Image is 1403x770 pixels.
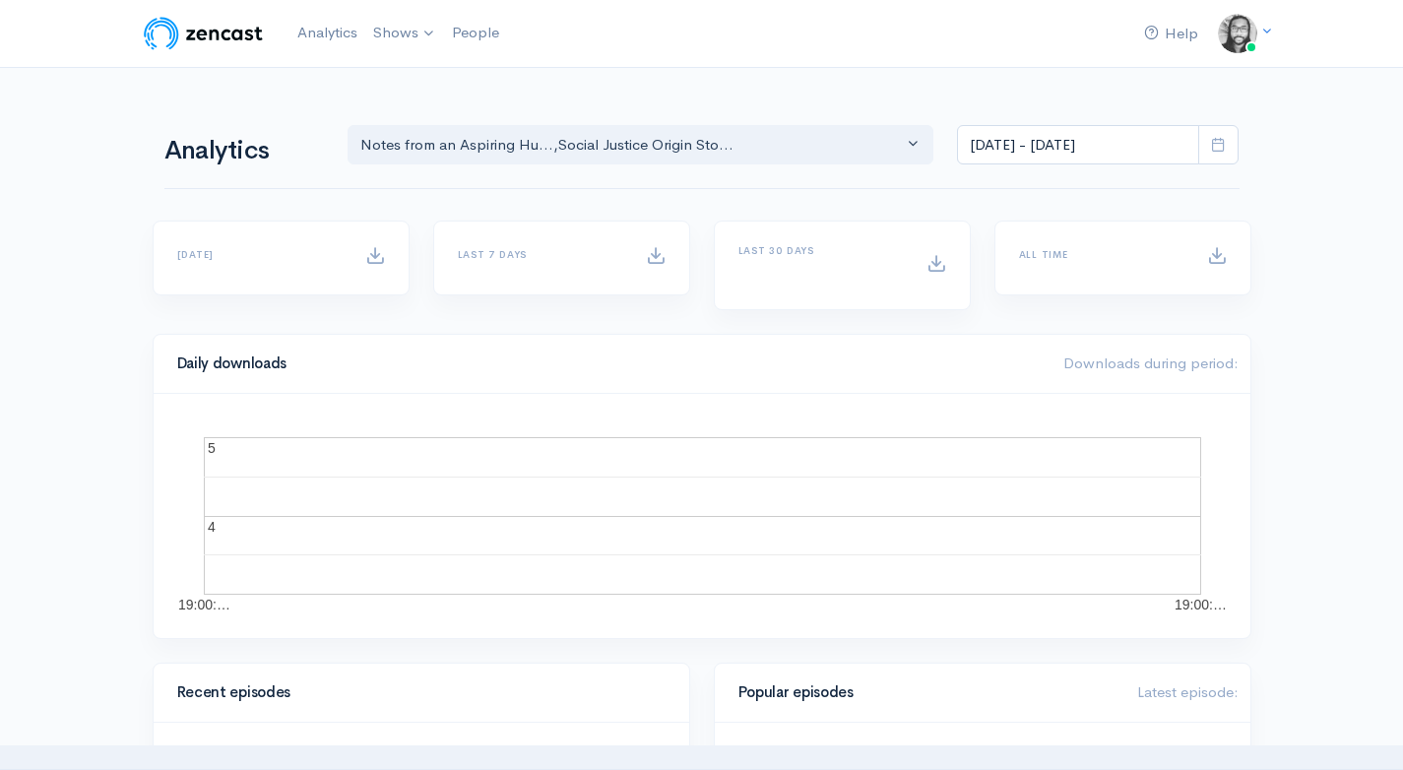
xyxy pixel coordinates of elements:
[957,125,1199,165] input: analytics date range selector
[289,12,365,54] a: Analytics
[164,137,324,165] h1: Analytics
[348,125,934,165] button: Notes from an Aspiring Hu..., Social Justice Origin Sto...
[738,245,903,256] h6: Last 30 days
[177,355,1040,372] h4: Daily downloads
[208,440,216,456] text: 5
[360,134,904,157] div: Notes from an Aspiring Hu... , Social Justice Origin Sto...
[178,597,230,612] text: 19:00:…
[177,249,342,260] h6: [DATE]
[208,519,216,535] text: 4
[738,684,1114,701] h4: Popular episodes
[365,12,444,55] a: Shows
[177,417,1227,614] svg: A chart.
[1136,13,1206,55] a: Help
[177,684,654,701] h4: Recent episodes
[1063,353,1239,372] span: Downloads during period:
[1019,249,1183,260] h6: All time
[1175,597,1227,612] text: 19:00:…
[444,12,507,54] a: People
[458,249,622,260] h6: Last 7 days
[1218,14,1257,53] img: ...
[141,14,266,53] img: ZenCast Logo
[1137,682,1239,701] span: Latest episode:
